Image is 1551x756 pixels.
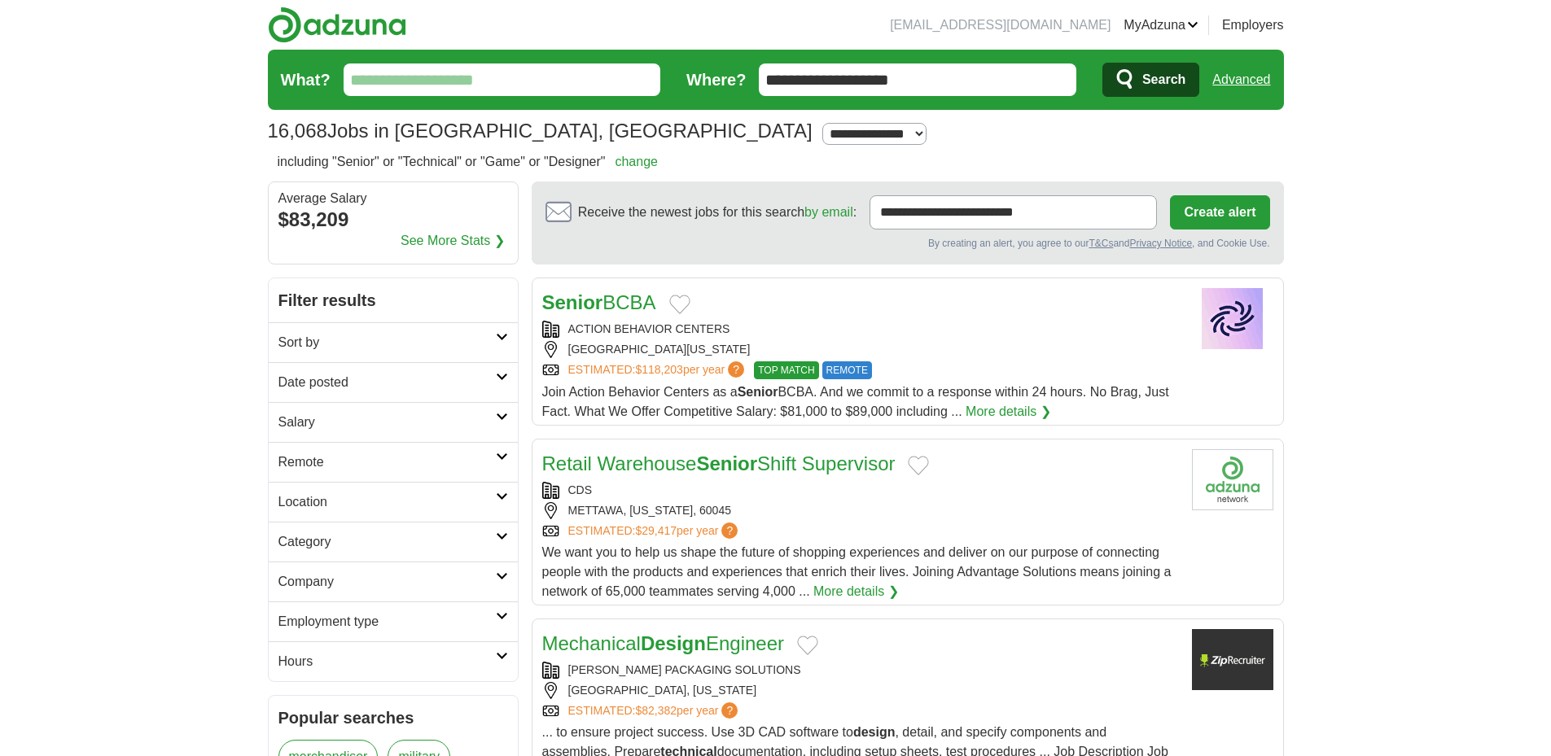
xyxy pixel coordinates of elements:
a: by email [804,205,853,219]
a: ESTIMATED:$82,382per year? [568,702,742,719]
h2: Category [278,532,496,552]
div: METTAWA, [US_STATE], 60045 [542,502,1179,519]
a: ESTIMATED:$118,203per year? [568,361,748,379]
a: Remote [269,442,518,482]
div: [GEOGRAPHIC_DATA], [US_STATE] [542,682,1179,699]
h2: Filter results [269,278,518,322]
h2: Popular searches [278,706,508,730]
div: $83,209 [278,205,508,234]
div: CDS [542,482,1179,499]
span: $82,382 [635,704,677,717]
a: Sort by [269,322,518,362]
span: ? [728,361,744,378]
span: Join Action Behavior Centers as a BCBA. And we commit to a response within 24 hours. No Brag, Jus... [542,385,1169,418]
a: Date posted [269,362,518,402]
a: change [615,155,658,168]
a: Retail WarehouseSeniorShift Supervisor [542,452,896,474]
button: Add to favorite jobs [908,456,929,475]
h2: Sort by [278,333,496,352]
h2: Salary [278,413,496,432]
img: Company logo [1192,629,1273,690]
a: Employment type [269,601,518,641]
strong: Design [641,632,706,654]
h2: including "Senior" or "Technical" or "Game" or "Designer" [278,152,658,172]
span: Search [1142,63,1185,96]
a: T&Cs [1089,238,1113,249]
button: Create alert [1170,195,1269,229]
span: Receive the newest jobs for this search : [578,203,857,222]
a: ACTION BEHAVIOR CENTERS [568,322,730,335]
a: More details ❯ [813,582,899,601]
span: REMOTE [822,361,872,379]
a: Location [269,482,518,522]
a: Hours [269,641,518,681]
h2: Remote [278,452,496,472]
a: Category [269,522,518,562]
h2: Hours [278,652,496,671]
span: We want you to help us shape the future of shopping experiences and deliver on our purpose of con... [542,545,1172,598]
span: ? [721,522,738,539]
a: MyAdzuna [1124,15,1198,35]
h1: Jobs in [GEOGRAPHIC_DATA], [GEOGRAPHIC_DATA] [268,120,813,142]
img: Action Behavior Centers logo [1192,288,1273,349]
div: Average Salary [278,192,508,205]
span: ? [721,702,738,719]
span: TOP MATCH [754,361,818,379]
a: Company [269,562,518,601]
span: 16,068 [268,116,327,146]
h2: Employment type [278,612,496,631]
button: Add to favorite jobs [797,636,818,655]
strong: design [853,725,896,739]
div: By creating an alert, you agree to our and , and Cookie Use. [545,236,1270,251]
strong: Senior [542,291,603,313]
label: Where? [686,68,746,92]
a: MechanicalDesignEngineer [542,632,785,654]
a: SeniorBCBA [542,291,656,313]
span: $29,417 [635,524,677,537]
label: What? [281,68,331,92]
img: Adzuna logo [268,7,406,43]
a: See More Stats ❯ [401,231,505,251]
span: $118,203 [635,363,682,376]
a: ESTIMATED:$29,417per year? [568,522,742,540]
div: [PERSON_NAME] PACKAGING SOLUTIONS [542,662,1179,679]
button: Add to favorite jobs [669,295,690,314]
h2: Date posted [278,373,496,392]
a: Advanced [1212,63,1270,96]
h2: Location [278,492,496,512]
a: Salary [269,402,518,442]
a: Employers [1222,15,1284,35]
strong: Senior [738,385,778,399]
li: [EMAIL_ADDRESS][DOMAIN_NAME] [890,15,1111,35]
strong: Senior [696,452,757,474]
img: Company logo [1192,449,1273,510]
a: More details ❯ [966,402,1051,422]
button: Search [1102,63,1199,97]
h2: Company [278,572,496,592]
a: Privacy Notice [1129,238,1192,249]
div: [GEOGRAPHIC_DATA][US_STATE] [542,341,1179,358]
